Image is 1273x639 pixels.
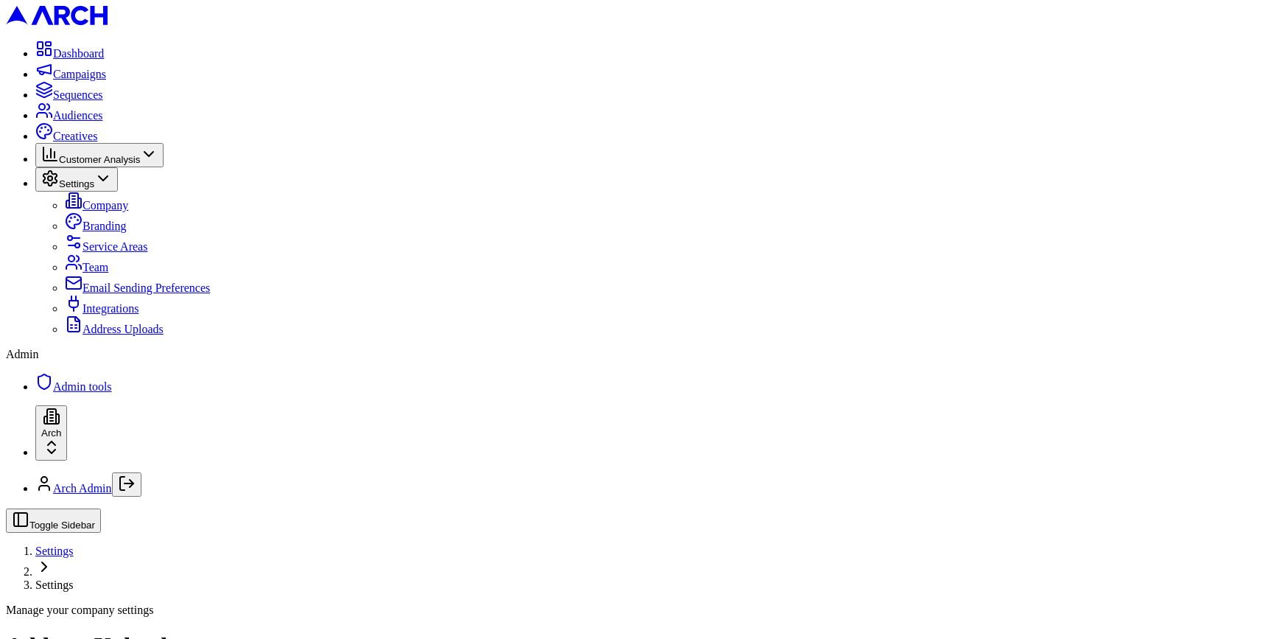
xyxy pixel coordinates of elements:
a: Branding [65,220,127,232]
span: Sequences [53,88,103,101]
span: Admin tools [53,380,112,393]
button: Arch [35,405,67,461]
div: Admin [6,348,1267,361]
a: Arch Admin [53,482,112,495]
span: Creatives [53,130,97,142]
span: Address Uploads [83,323,164,335]
a: Settings [35,545,74,557]
button: Customer Analysis [35,143,164,167]
a: Address Uploads [65,323,164,335]
button: Settings [35,167,118,192]
a: Email Sending Preferences [65,282,210,294]
span: Settings [59,178,94,189]
button: Log out [112,472,141,497]
a: Team [65,261,108,273]
a: Integrations [65,302,138,315]
span: Dashboard [53,47,104,60]
a: Company [65,199,128,212]
span: Campaigns [53,68,106,80]
span: Settings [35,579,74,591]
nav: breadcrumb [6,545,1267,592]
a: Creatives [35,130,97,142]
span: Toggle Sidebar [29,520,95,531]
span: Customer Analysis [59,154,140,165]
a: Sequences [35,88,103,101]
a: Admin tools [35,380,112,393]
span: Team [83,261,108,273]
span: Email Sending Preferences [83,282,210,294]
span: Audiences [53,109,103,122]
a: Campaigns [35,68,106,80]
a: Audiences [35,109,103,122]
button: Toggle Sidebar [6,509,101,533]
span: Service Areas [83,240,147,253]
span: Branding [83,220,127,232]
span: Integrations [83,302,138,315]
span: Company [83,199,128,212]
div: Manage your company settings [6,604,1267,617]
a: Service Areas [65,240,147,253]
a: Dashboard [35,47,104,60]
span: Arch [41,427,61,439]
